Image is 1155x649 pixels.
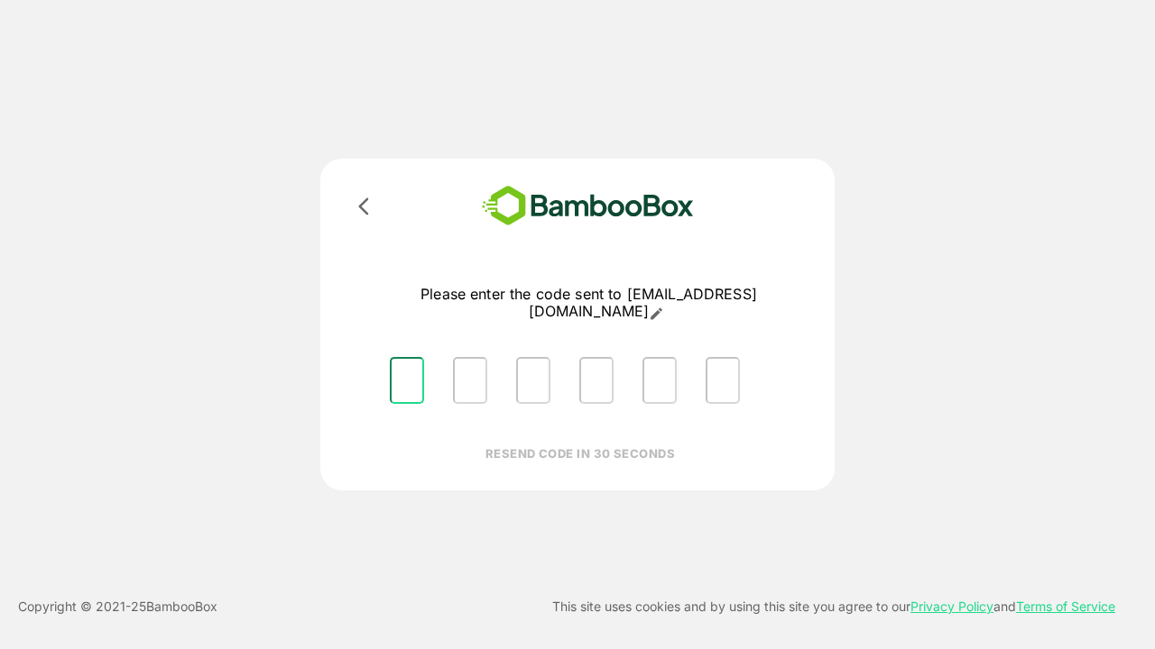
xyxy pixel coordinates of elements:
a: Terms of Service [1016,599,1115,614]
input: Please enter OTP character 2 [453,357,487,404]
a: Privacy Policy [910,599,993,614]
input: Please enter OTP character 4 [579,357,614,404]
img: bamboobox [456,180,720,232]
p: Copyright © 2021- 25 BambooBox [18,596,217,617]
input: Please enter OTP character 6 [706,357,740,404]
p: Please enter the code sent to [EMAIL_ADDRESS][DOMAIN_NAME] [375,286,802,321]
p: This site uses cookies and by using this site you agree to our and [552,596,1115,617]
input: Please enter OTP character 1 [390,357,424,404]
input: Please enter OTP character 5 [642,357,677,404]
input: Please enter OTP character 3 [516,357,550,404]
